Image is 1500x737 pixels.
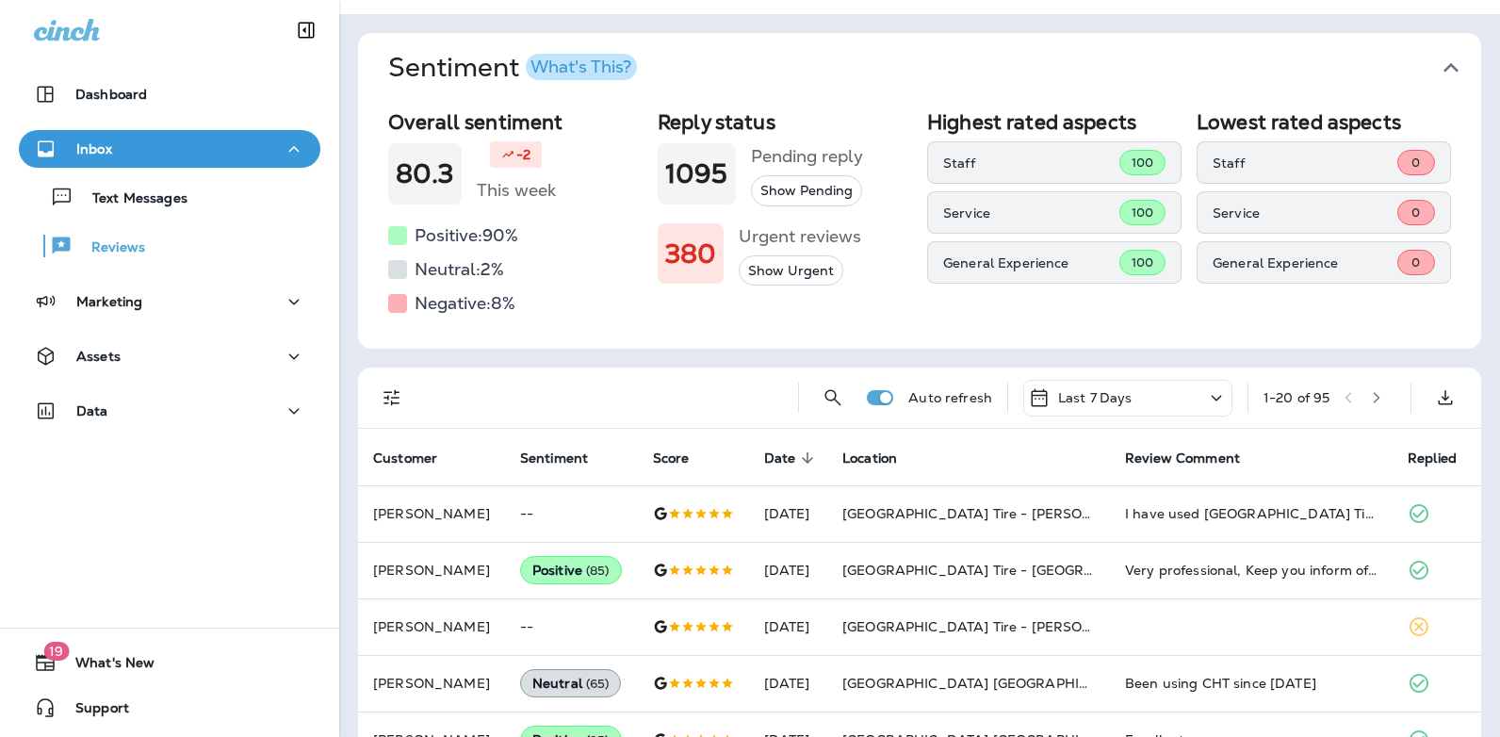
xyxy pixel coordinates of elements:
[842,562,1178,579] span: [GEOGRAPHIC_DATA] Tire - [GEOGRAPHIC_DATA]
[751,141,863,172] h5: Pending reply
[373,450,437,467] span: Customer
[358,103,1481,349] div: SentimentWhat's This?
[19,130,320,168] button: Inbox
[739,221,861,252] h5: Urgent reviews
[19,392,320,430] button: Data
[1132,155,1153,171] span: 100
[388,110,643,134] h2: Overall sentiment
[19,226,320,266] button: Reviews
[764,450,821,467] span: Date
[505,485,638,542] td: --
[749,598,828,655] td: [DATE]
[280,11,333,49] button: Collapse Sidebar
[57,700,129,723] span: Support
[1408,450,1481,467] span: Replied
[520,450,612,467] span: Sentiment
[665,238,716,270] h1: 380
[530,58,631,75] div: What's This?
[751,175,862,206] button: Show Pending
[19,75,320,113] button: Dashboard
[373,450,462,467] span: Customer
[943,156,1119,171] p: Staff
[19,337,320,375] button: Assets
[520,556,622,584] div: Positive
[1213,205,1397,221] p: Service
[842,450,897,467] span: Location
[842,505,1295,522] span: [GEOGRAPHIC_DATA] Tire - [PERSON_NAME][GEOGRAPHIC_DATA]
[19,177,320,217] button: Text Messages
[76,403,108,418] p: Data
[373,676,490,691] p: [PERSON_NAME]
[943,255,1119,270] p: General Experience
[373,506,490,521] p: [PERSON_NAME]
[76,349,121,364] p: Assets
[19,283,320,320] button: Marketing
[415,254,504,285] h5: Neutral: 2 %
[57,655,155,678] span: What's New
[373,379,411,417] button: Filters
[1125,674,1378,693] div: Been using CHT since 2019
[505,598,638,655] td: --
[1125,450,1264,467] span: Review Comment
[586,563,610,579] span: ( 85 )
[665,158,728,189] h1: 1095
[1132,205,1153,221] span: 100
[415,221,518,251] h5: Positive: 90 %
[19,644,320,681] button: 19What's New
[1427,379,1464,417] button: Export as CSV
[842,618,1295,635] span: [GEOGRAPHIC_DATA] Tire - [PERSON_NAME][GEOGRAPHIC_DATA]
[373,563,490,578] p: [PERSON_NAME]
[814,379,852,417] button: Search Reviews
[373,619,490,634] p: [PERSON_NAME]
[1213,156,1397,171] p: Staff
[1132,254,1153,270] span: 100
[75,87,147,102] p: Dashboard
[516,145,530,164] p: -2
[1125,561,1378,580] div: Very professional, Keep you inform of the repair and cost. Thanks!!!!!
[520,669,622,697] div: Neutral
[1411,254,1420,270] span: 0
[749,542,828,598] td: [DATE]
[1125,450,1240,467] span: Review Comment
[415,288,515,319] h5: Negative: 8 %
[373,33,1496,103] button: SentimentWhat's This?
[388,52,637,84] h1: Sentiment
[1213,255,1397,270] p: General Experience
[526,54,637,80] button: What's This?
[76,141,112,156] p: Inbox
[396,158,454,189] h1: 80.3
[477,175,556,205] h5: This week
[749,655,828,712] td: [DATE]
[927,110,1182,134] h2: Highest rated aspects
[520,450,588,467] span: Sentiment
[1408,450,1457,467] span: Replied
[764,450,796,467] span: Date
[842,450,921,467] span: Location
[1411,205,1420,221] span: 0
[73,239,145,257] p: Reviews
[842,675,1139,692] span: [GEOGRAPHIC_DATA] [GEOGRAPHIC_DATA]
[76,294,142,309] p: Marketing
[1197,110,1451,134] h2: Lowest rated aspects
[73,190,187,208] p: Text Messages
[1058,390,1133,405] p: Last 7 Days
[19,689,320,727] button: Support
[653,450,714,467] span: Score
[653,450,690,467] span: Score
[1125,504,1378,523] div: I have used Chapel Hill Tire for servicing and state inspections. They are reliable, courteous an...
[658,110,912,134] h2: Reply status
[943,205,1119,221] p: Service
[1264,390,1329,405] div: 1 - 20 of 95
[43,642,69,661] span: 19
[1411,155,1420,171] span: 0
[908,390,992,405] p: Auto refresh
[749,485,828,542] td: [DATE]
[586,676,610,692] span: ( 65 )
[739,255,843,287] button: Show Urgent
